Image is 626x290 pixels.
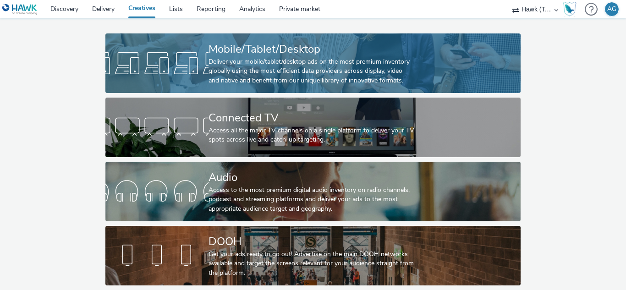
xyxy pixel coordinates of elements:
div: Get your ads ready to go out! Advertise on the main DOOH networks available and target the screen... [209,250,414,278]
img: Hawk Academy [563,2,577,16]
img: undefined Logo [2,4,38,15]
div: AG [607,2,616,16]
div: DOOH [209,234,414,250]
a: Mobile/Tablet/DesktopDeliver your mobile/tablet/desktop ads on the most premium inventory globall... [105,33,521,93]
a: Hawk Academy [563,2,580,16]
div: Audio [209,170,414,186]
div: Connected TV [209,110,414,126]
a: DOOHGet your ads ready to go out! Advertise on the main DOOH networks available and target the sc... [105,226,521,285]
div: Access all the major TV channels on a single platform to deliver your TV spots across live and ca... [209,126,414,145]
div: Deliver your mobile/tablet/desktop ads on the most premium inventory globally using the most effi... [209,57,414,85]
a: Connected TVAccess all the major TV channels on a single platform to deliver your TV spots across... [105,98,521,157]
div: Access to the most premium digital audio inventory on radio channels, podcast and streaming platf... [209,186,414,213]
a: AudioAccess to the most premium digital audio inventory on radio channels, podcast and streaming ... [105,162,521,221]
div: Mobile/Tablet/Desktop [209,41,414,57]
